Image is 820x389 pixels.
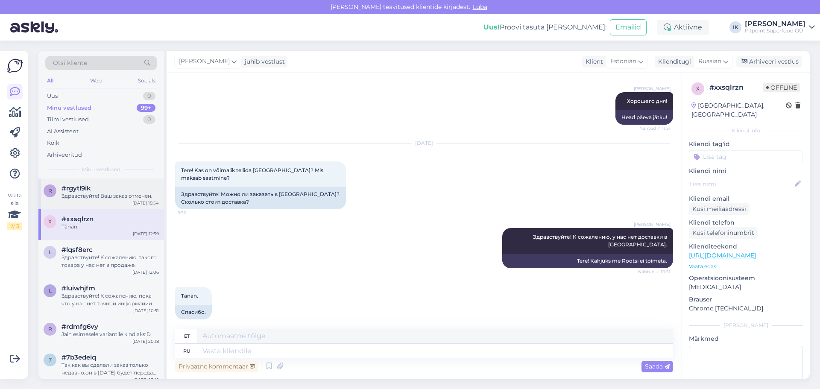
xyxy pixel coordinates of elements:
[61,354,96,361] span: #7b3edeiq
[7,58,23,74] img: Askly Logo
[745,27,805,34] div: Fitpoint Superfood OÜ
[638,269,671,275] span: Nähtud ✓ 10:51
[745,20,815,34] a: [PERSON_NAME]Fitpoint Superfood OÜ
[61,184,91,192] span: #rgytl9ik
[181,292,198,299] span: Tänan.
[181,167,325,181] span: Tere! Kas on võimalik tellida [GEOGRAPHIC_DATA]? Mis maksab saatmine?
[47,151,82,159] div: Arhiveeritud
[689,252,756,259] a: [URL][DOMAIN_NAME]
[615,110,673,125] div: Head päeva jätku!
[61,246,93,254] span: #lqsf8erc
[48,326,52,332] span: r
[689,179,793,189] input: Lisa nimi
[47,139,59,147] div: Kõik
[136,75,157,86] div: Socials
[691,101,786,119] div: [GEOGRAPHIC_DATA], [GEOGRAPHIC_DATA]
[689,322,803,329] div: [PERSON_NAME]
[689,203,750,215] div: Küsi meiliaadressi
[48,218,52,225] span: x
[133,231,159,237] div: [DATE] 12:59
[645,363,670,370] span: Saada
[7,222,22,230] div: 2 / 3
[610,19,647,35] button: Emailid
[689,218,803,227] p: Kliendi telefon
[689,227,758,239] div: Küsi telefoninumbrit
[82,166,120,173] span: Minu vestlused
[132,338,159,345] div: [DATE] 20:18
[610,57,636,66] span: Estonian
[634,221,671,228] span: [PERSON_NAME]
[483,22,606,32] div: Proovi tasuta [PERSON_NAME]:
[502,254,673,268] div: Tere! Kahjuks me Rootsi ei toimeta.
[175,361,258,372] div: Privaatne kommentaar
[48,187,52,194] span: r
[657,20,709,35] div: Aktiivne
[53,58,87,67] span: Otsi kliente
[689,242,803,251] p: Klienditeekond
[61,361,159,377] div: Так как вы сделали заказ только недавно,он в [DATE] будет передан курьерской службе
[45,75,55,86] div: All
[132,269,159,275] div: [DATE] 12:06
[175,187,346,209] div: Здравствуйте! Можно ли заказать в [GEOGRAPHIC_DATA]? Сколько стоит доставка?
[689,167,803,175] p: Kliendi nimi
[47,127,79,136] div: AI Assistent
[696,85,700,92] span: x
[88,75,103,86] div: Web
[689,263,803,270] p: Vaata edasi ...
[689,295,803,304] p: Brauser
[689,283,803,292] p: [MEDICAL_DATA]
[47,104,91,112] div: Minu vestlused
[175,305,212,319] div: Спасибо.
[689,304,803,313] p: Chrome [TECHNICAL_ID]
[49,287,52,294] span: l
[745,20,805,27] div: [PERSON_NAME]
[61,292,159,307] div: Здравствуйте! К сожалению, пока что у нас нет точной информайии о поступлении на склад данного то...
[47,92,58,100] div: Uus
[137,104,155,112] div: 99+
[179,57,230,66] span: [PERSON_NAME]
[49,357,52,363] span: 7
[698,57,721,66] span: Russian
[133,307,159,314] div: [DATE] 10:51
[627,98,667,104] span: Хорошего дня!
[689,127,803,135] div: Kliendi info
[689,274,803,283] p: Operatsioonisüsteem
[143,92,155,100] div: 0
[61,254,159,269] div: Здравствуйте! К сожалению, такого товара у нас нет в продаже.
[61,323,98,331] span: #rdmfg6vy
[61,223,159,231] div: Tänan.
[638,125,671,132] span: Nähtud ✓ 11:51
[184,329,190,343] div: et
[49,249,52,255] span: l
[175,139,673,147] div: [DATE]
[61,215,94,223] span: #xxsqlrzn
[689,150,803,163] input: Lisa tag
[689,140,803,149] p: Kliendi tag'id
[47,115,89,124] div: Tiimi vestlused
[178,320,210,326] span: 12:59
[241,57,285,66] div: juhib vestlust
[7,192,22,230] div: Vaata siia
[143,115,155,124] div: 0
[763,83,800,92] span: Offline
[533,234,668,248] span: Здравствуйте! К сожалению, у нас нет доставки в [GEOGRAPHIC_DATA].
[61,192,159,200] div: Здравствуйте! Ваш заказ отменен.
[634,85,671,92] span: [PERSON_NAME]
[689,194,803,203] p: Kliendi email
[709,82,763,93] div: # xxsqlrzn
[470,3,490,11] span: Luba
[736,56,802,67] div: Arhiveeri vestlus
[133,377,159,383] div: [DATE] 17:01
[178,210,210,216] span: 9:32
[483,23,500,31] b: Uus!
[729,21,741,33] div: IK
[582,57,603,66] div: Klient
[61,284,95,292] span: #luiwhjfm
[183,344,190,358] div: ru
[689,334,803,343] p: Märkmed
[61,331,159,338] div: Jäin esimesele variantile kindlaks:D
[655,57,691,66] div: Klienditugi
[132,200,159,206] div: [DATE] 15:54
